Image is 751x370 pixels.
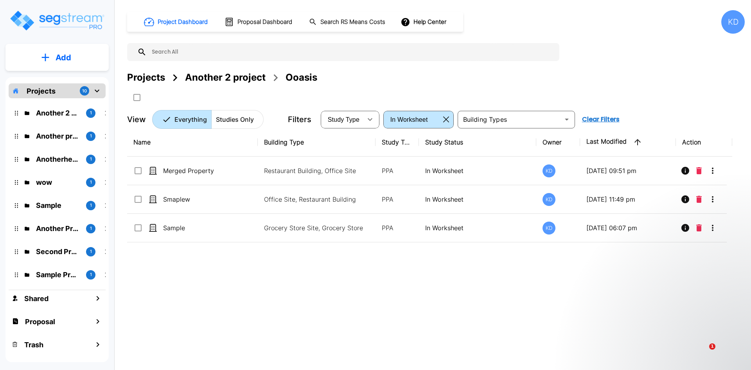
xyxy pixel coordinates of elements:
p: 1 [90,156,92,162]
div: KD [543,193,555,206]
p: View [127,114,146,125]
button: Clear Filters [579,112,623,127]
iframe: Intercom live chat [693,343,712,362]
span: Study Type [328,116,359,123]
p: Another Project 2 [36,223,80,234]
button: Search RS Means Costs [306,14,390,30]
button: Everything [152,110,212,129]
p: 1 [90,271,92,278]
p: Add [56,52,71,63]
p: Filters [288,114,311,125]
p: 1 [90,133,92,139]
th: Last Modified [580,128,676,157]
p: wow [36,177,80,188]
p: Sample [163,223,241,233]
p: Studies Only [216,115,254,124]
th: Name [127,128,258,157]
span: 1 [709,343,715,350]
button: Delete [693,191,705,207]
p: 1 [90,225,92,232]
p: 1 [90,202,92,209]
p: In Worksheet [425,223,530,233]
p: Merged Property [163,166,241,175]
h1: Search RS Means Costs [320,18,385,27]
button: Delete [693,220,705,236]
h1: Trash [24,339,43,350]
p: 1 [90,110,92,116]
p: PPA [382,195,413,204]
button: Info [677,191,693,207]
h1: Shared [24,293,49,304]
div: KD [721,10,745,34]
th: Study Status [419,128,537,157]
p: 1 [90,179,92,186]
p: Smaplew [163,195,241,204]
img: Logo [9,9,105,32]
div: KD [543,164,555,177]
input: Search All [147,43,555,61]
button: More-Options [705,191,720,207]
h1: Proposal Dashboard [237,18,292,27]
button: Info [677,163,693,179]
h1: Proposal [25,316,55,327]
p: 1 [90,248,92,255]
th: Study Type [375,128,419,157]
p: Projects [27,86,56,96]
th: Building Type [258,128,375,157]
p: Office Site, Restaurant Building [264,195,370,204]
p: Restaurant Building, Office Site [264,166,370,175]
p: Another project [36,131,80,141]
button: More-Options [705,220,720,236]
p: 10 [82,88,87,94]
p: Second Project [36,246,80,257]
button: Info [677,220,693,236]
div: KD [543,222,555,235]
p: In Worksheet [425,166,530,175]
button: Project Dashboard [141,13,212,31]
button: Proposal Dashboard [221,14,296,30]
div: Select [385,108,440,130]
div: Projects [127,70,165,85]
button: Help Center [399,14,449,29]
p: In Worksheet [425,195,530,204]
button: Studies Only [211,110,264,129]
th: Action [676,128,733,157]
h1: Project Dashboard [158,18,208,27]
p: Anotherher one [36,154,80,164]
button: More-Options [705,163,720,179]
button: Open [561,114,572,125]
input: Building Types [460,114,560,125]
div: Ooasis [286,70,317,85]
div: Select [322,108,362,130]
div: Another 2 project [185,70,266,85]
p: Sample [36,200,80,211]
p: [DATE] 09:51 pm [586,166,670,175]
p: PPA [382,166,413,175]
p: Grocery Store Site, Grocery Store [264,223,370,233]
iframe: Intercom notifications message [567,294,724,349]
button: Delete [693,163,705,179]
p: [DATE] 06:07 pm [586,223,670,233]
p: Another 2 project [36,108,80,118]
p: Sample Project [36,269,80,280]
p: PPA [382,223,413,233]
p: [DATE] 11:49 pm [586,195,670,204]
button: Add [5,46,109,69]
button: SelectAll [129,90,145,105]
div: Platform [152,110,264,129]
p: Everything [174,115,207,124]
th: Owner [536,128,580,157]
